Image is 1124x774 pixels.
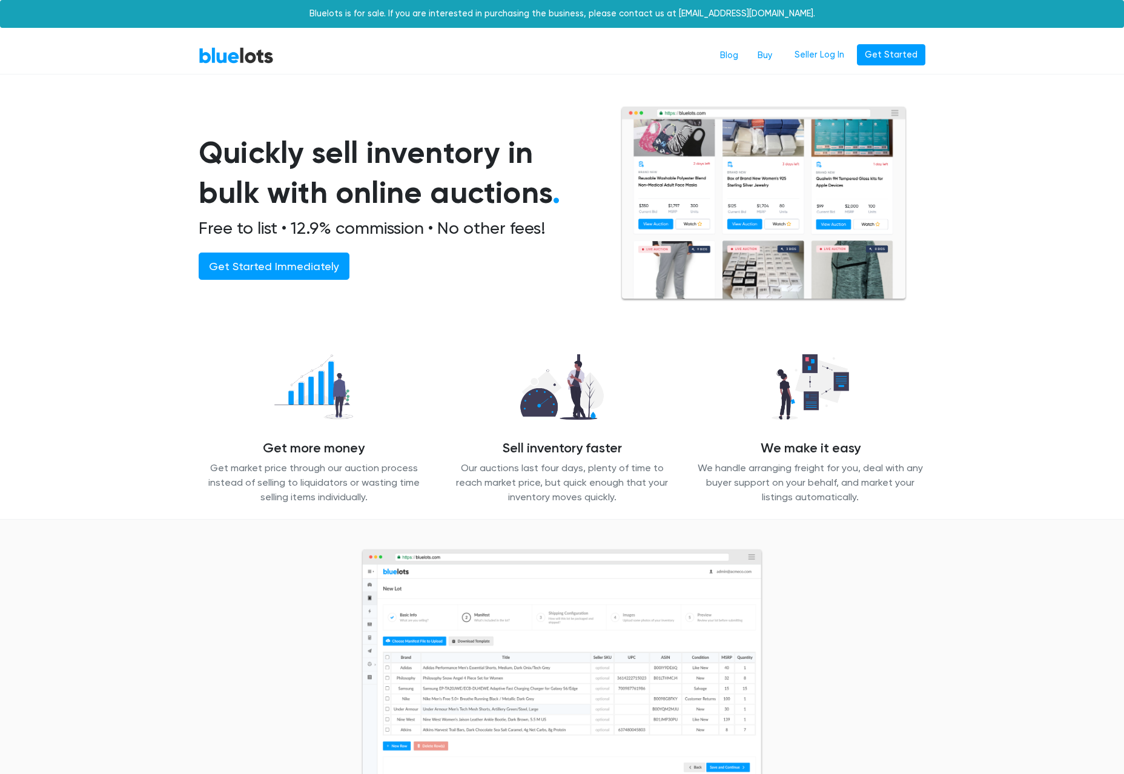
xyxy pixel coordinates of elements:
[264,348,363,426] img: recover_more-49f15717009a7689fa30a53869d6e2571c06f7df1acb54a68b0676dd95821868.png
[447,461,677,504] p: Our auctions last four days, plenty of time to reach market price, but quick enough that your inv...
[199,253,349,280] a: Get Started Immediately
[710,44,748,67] a: Blog
[857,44,925,66] a: Get Started
[552,174,560,211] span: .
[695,441,925,457] h4: We make it easy
[695,461,925,504] p: We handle arranging freight for you, deal with any buyer support on your behalf, and market your ...
[199,218,591,239] h2: Free to list • 12.9% commission • No other fees!
[787,44,852,66] a: Seller Log In
[199,47,274,64] a: BlueLots
[447,441,677,457] h4: Sell inventory faster
[199,461,429,504] p: Get market price through our auction process instead of selling to liquidators or wasting time se...
[748,44,782,67] a: Buy
[199,441,429,457] h4: Get more money
[620,106,907,302] img: browserlots-effe8949e13f0ae0d7b59c7c387d2f9fb811154c3999f57e71a08a1b8b46c466.png
[511,348,614,426] img: sell_faster-bd2504629311caa3513348c509a54ef7601065d855a39eafb26c6393f8aa8a46.png
[199,133,591,213] h1: Quickly sell inventory in bulk with online auctions
[762,348,859,426] img: we_manage-77d26b14627abc54d025a00e9d5ddefd645ea4957b3cc0d2b85b0966dac19dae.png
